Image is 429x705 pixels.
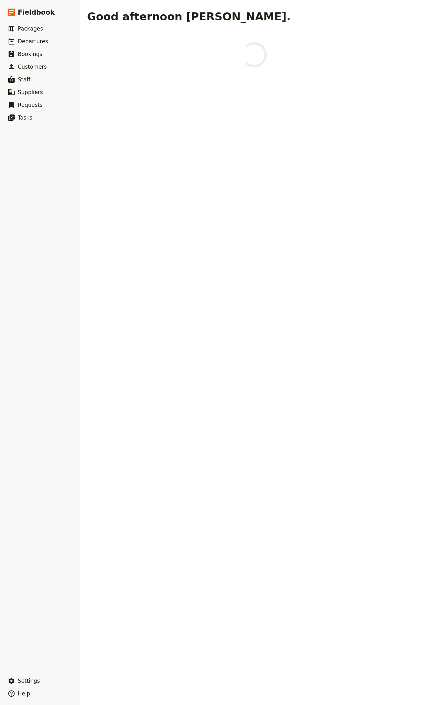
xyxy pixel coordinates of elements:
[18,102,43,108] span: Requests
[18,89,43,95] span: Suppliers
[18,64,47,70] span: Customers
[18,678,40,684] span: Settings
[18,76,31,83] span: Staff
[18,51,42,57] span: Bookings
[18,114,32,121] span: Tasks
[18,8,55,17] span: Fieldbook
[18,690,30,697] span: Help
[18,25,43,32] span: Packages
[87,10,291,23] h1: Good afternoon [PERSON_NAME].
[18,38,48,45] span: Departures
